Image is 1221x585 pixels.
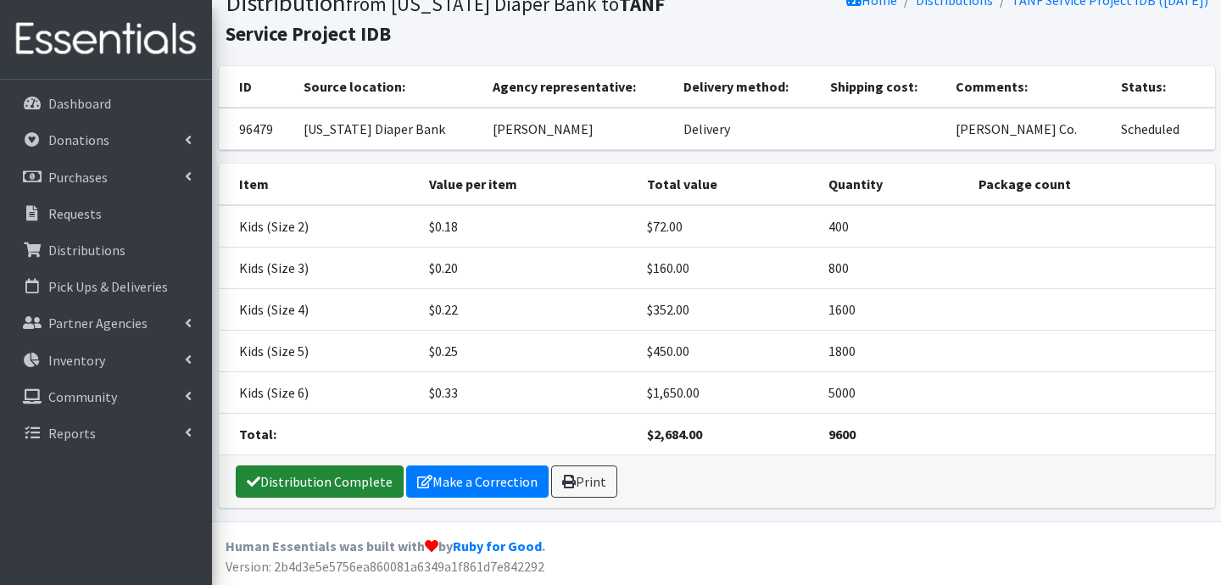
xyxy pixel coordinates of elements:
[482,108,673,150] td: [PERSON_NAME]
[219,66,294,108] th: ID
[7,123,205,157] a: Donations
[406,465,549,498] a: Make a Correction
[48,388,117,405] p: Community
[48,278,168,295] p: Pick Ups & Deliveries
[219,289,420,331] td: Kids (Size 4)
[945,66,1111,108] th: Comments:
[818,248,967,289] td: 800
[1111,108,1215,150] td: Scheduled
[7,416,205,450] a: Reports
[48,315,148,331] p: Partner Agencies
[828,426,856,443] strong: 9600
[48,131,109,148] p: Donations
[419,248,637,289] td: $0.20
[226,558,544,575] span: Version: 2b4d3e5e5756ea860081a6349a1f861d7e842292
[453,538,542,554] a: Ruby for Good
[236,465,404,498] a: Distribution Complete
[226,538,545,554] strong: Human Essentials was built with by .
[419,164,637,205] th: Value per item
[219,205,420,248] td: Kids (Size 2)
[7,11,205,68] img: HumanEssentials
[48,169,108,186] p: Purchases
[419,289,637,331] td: $0.22
[219,108,294,150] td: 96479
[48,95,111,112] p: Dashboard
[945,108,1111,150] td: [PERSON_NAME] Co.
[637,331,819,372] td: $450.00
[7,270,205,304] a: Pick Ups & Deliveries
[673,66,820,108] th: Delivery method:
[637,248,819,289] td: $160.00
[7,343,205,377] a: Inventory
[48,352,105,369] p: Inventory
[637,289,819,331] td: $352.00
[219,372,420,414] td: Kids (Size 6)
[673,108,820,150] td: Delivery
[7,197,205,231] a: Requests
[48,205,102,222] p: Requests
[482,66,673,108] th: Agency representative:
[48,242,125,259] p: Distributions
[7,160,205,194] a: Purchases
[419,205,637,248] td: $0.18
[7,380,205,414] a: Community
[7,233,205,267] a: Distributions
[818,205,967,248] td: 400
[293,108,482,150] td: [US_STATE] Diaper Bank
[637,205,819,248] td: $72.00
[7,306,205,340] a: Partner Agencies
[219,248,420,289] td: Kids (Size 3)
[48,425,96,442] p: Reports
[239,426,276,443] strong: Total:
[818,289,967,331] td: 1600
[419,372,637,414] td: $0.33
[818,331,967,372] td: 1800
[637,164,819,205] th: Total value
[968,164,1215,205] th: Package count
[820,66,945,108] th: Shipping cost:
[637,372,819,414] td: $1,650.00
[293,66,482,108] th: Source location:
[219,331,420,372] td: Kids (Size 5)
[419,331,637,372] td: $0.25
[7,86,205,120] a: Dashboard
[1111,66,1215,108] th: Status:
[219,164,420,205] th: Item
[551,465,617,498] a: Print
[647,426,702,443] strong: $2,684.00
[818,164,967,205] th: Quantity
[818,372,967,414] td: 5000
